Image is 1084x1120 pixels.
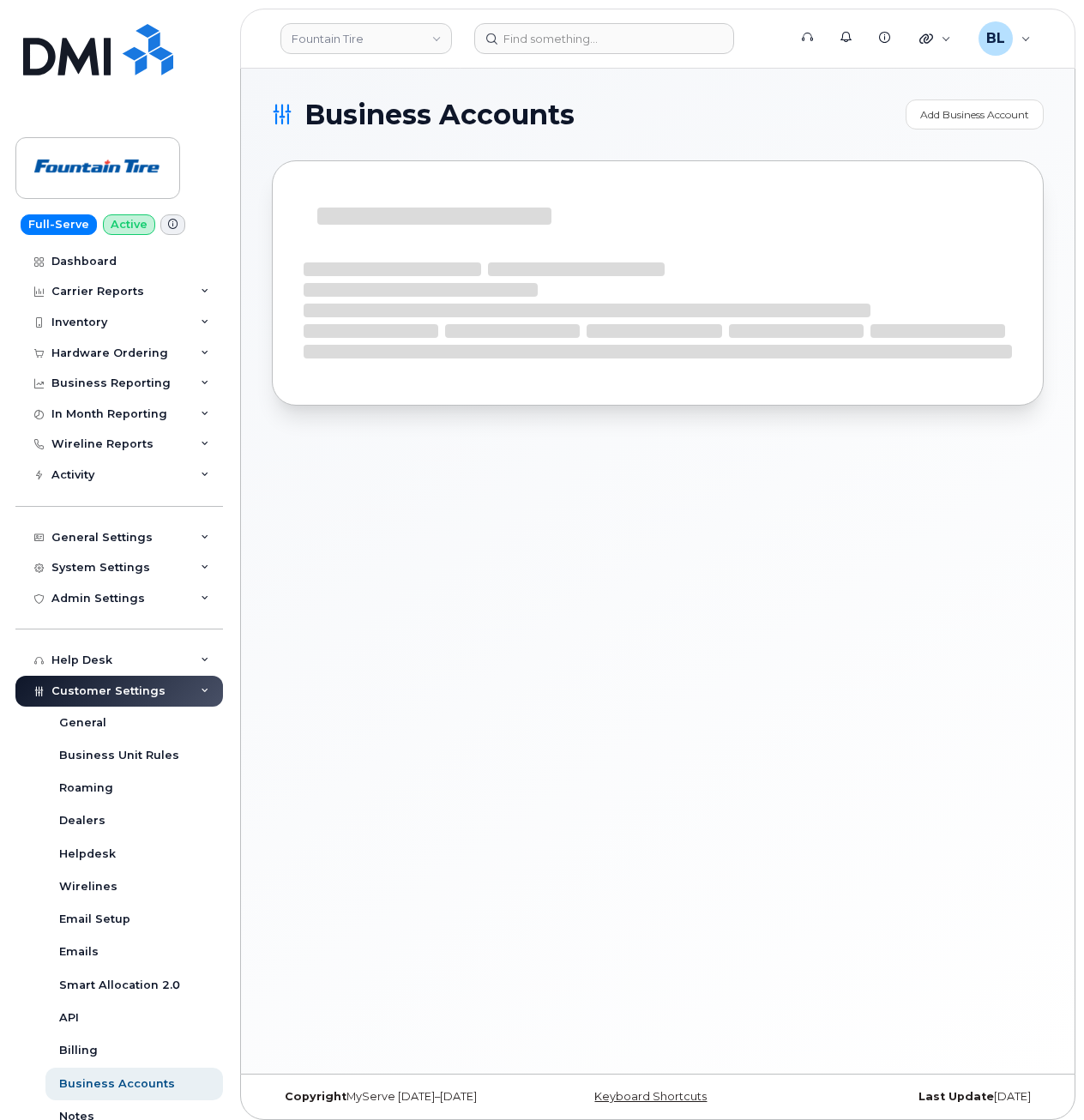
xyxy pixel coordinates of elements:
[594,1090,707,1103] a: Keyboard Shortcuts
[918,1090,994,1103] strong: Last Update
[304,102,575,128] span: Business Accounts
[272,1090,529,1104] div: MyServe [DATE]–[DATE]
[285,1090,346,1103] strong: Copyright
[906,99,1044,129] a: Add Business Account
[786,1090,1044,1104] div: [DATE]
